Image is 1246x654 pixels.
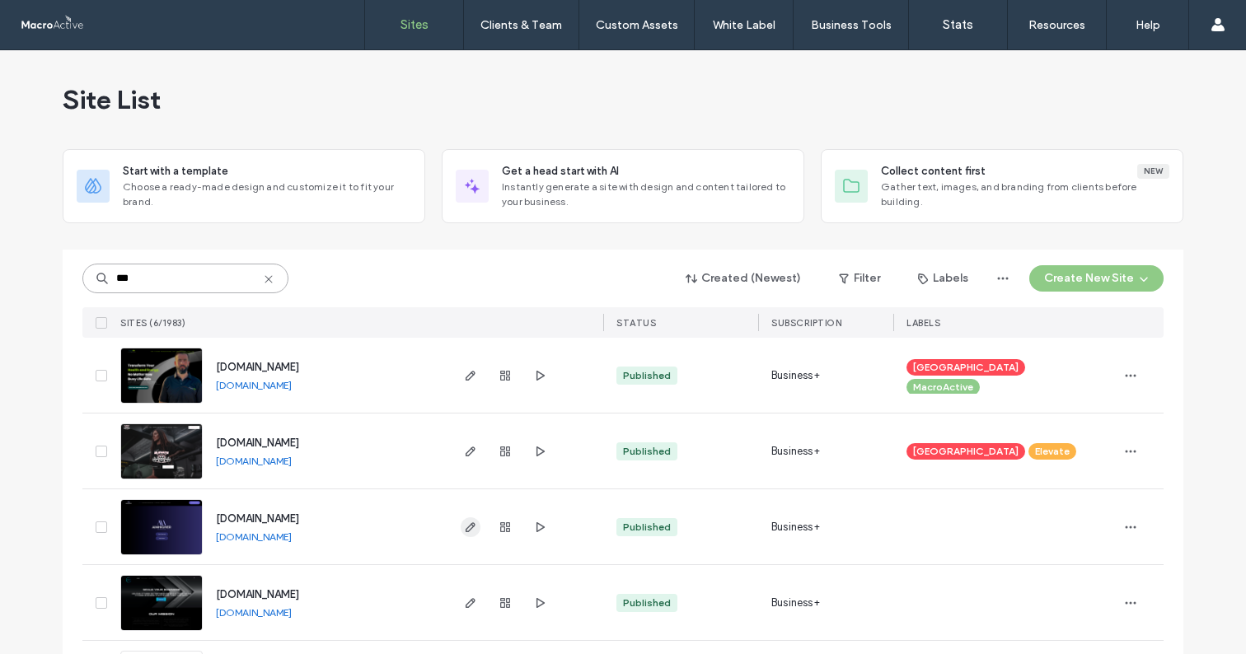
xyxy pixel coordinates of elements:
[771,317,841,329] span: SUBSCRIPTION
[771,595,820,611] span: Business+
[913,444,1019,459] span: [GEOGRAPHIC_DATA]
[1028,18,1085,32] label: Resources
[623,520,671,535] div: Published
[123,163,228,180] span: Start with a template
[1136,18,1160,32] label: Help
[623,368,671,383] div: Published
[771,443,820,460] span: Business+
[63,149,425,223] div: Start with a templateChoose a ready-made design and customize it to fit your brand.
[216,361,299,373] a: [DOMAIN_NAME]
[442,149,804,223] div: Get a head start with AIInstantly generate a site with design and content tailored to your business.
[216,606,292,619] a: [DOMAIN_NAME]
[821,149,1183,223] div: Collect content firstNewGather text, images, and branding from clients before building.
[216,588,299,600] a: [DOMAIN_NAME]
[480,18,562,32] label: Clients & Team
[811,18,892,32] label: Business Tools
[822,265,897,292] button: Filter
[672,265,816,292] button: Created (Newest)
[913,360,1019,375] span: [GEOGRAPHIC_DATA]
[400,17,429,32] label: Sites
[123,180,411,209] span: Choose a ready-made design and customize it to fit your brand.
[216,455,292,467] a: [DOMAIN_NAME]
[771,519,820,535] span: Business+
[1035,444,1070,459] span: Elevate
[216,512,299,525] a: [DOMAIN_NAME]
[616,317,656,329] span: STATUS
[903,265,983,292] button: Labels
[120,317,185,329] span: SITES (6/1983)
[771,367,820,384] span: Business+
[881,163,986,180] span: Collect content first
[502,180,790,209] span: Instantly generate a site with design and content tailored to your business.
[1029,265,1164,292] button: Create New Site
[63,83,161,116] span: Site List
[38,12,72,26] span: Help
[1137,164,1169,179] div: New
[216,379,292,391] a: [DOMAIN_NAME]
[502,163,619,180] span: Get a head start with AI
[216,530,292,543] a: [DOMAIN_NAME]
[913,380,973,395] span: MacroActive
[713,18,775,32] label: White Label
[943,17,973,32] label: Stats
[596,18,678,32] label: Custom Assets
[906,317,940,329] span: LABELS
[623,444,671,459] div: Published
[216,437,299,449] a: [DOMAIN_NAME]
[881,180,1169,209] span: Gather text, images, and branding from clients before building.
[623,596,671,610] div: Published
